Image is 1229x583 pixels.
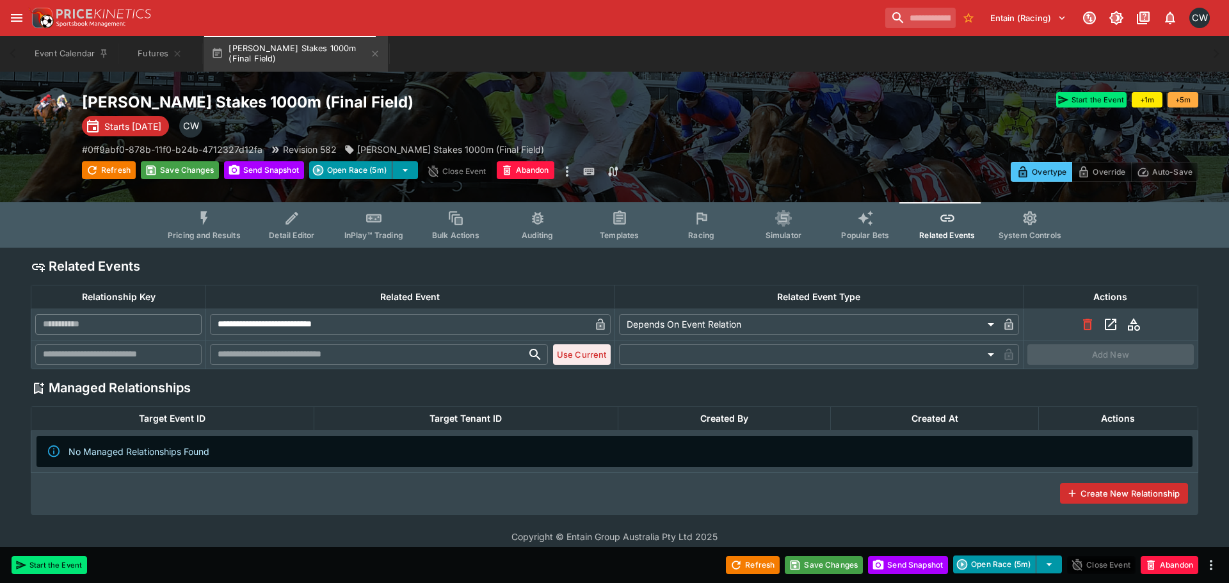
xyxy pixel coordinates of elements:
p: [PERSON_NAME] Stakes 1000m (Final Field) [357,143,544,156]
h4: Related Events [49,258,140,275]
div: Depends On Event Relation [619,314,999,335]
th: Created At [831,406,1039,430]
th: Relationship Key [31,285,206,308]
div: Clint Wallis [179,115,202,138]
div: Start From [1011,162,1198,182]
h2: Copy To Clipboard [82,92,640,112]
span: InPlay™ Trading [344,230,403,240]
button: open drawer [5,6,28,29]
h4: Managed Relationships [49,379,191,396]
button: select merge strategy [392,161,418,179]
button: No Bookmarks [958,8,979,28]
p: Overtype [1032,165,1066,179]
button: Auto-Save [1131,162,1198,182]
button: Toggle light/dark mode [1105,6,1128,29]
p: Auto-Save [1152,165,1193,179]
div: Event type filters [157,202,1072,248]
span: Popular Bets [841,230,889,240]
th: Target Event ID [31,406,314,430]
img: PriceKinetics [56,9,151,19]
button: Override [1072,162,1131,182]
th: Created By [618,406,831,430]
button: Connected to PK [1078,6,1101,29]
button: Start the Event [1056,92,1127,108]
button: Abandon [497,161,554,179]
span: Racing [688,230,714,240]
button: +1m [1132,92,1162,108]
button: Save Changes [785,556,863,574]
span: Pricing and Results [168,230,241,240]
button: select merge strategy [1036,555,1062,573]
p: Starts [DATE] [104,120,161,133]
p: Override [1093,165,1125,179]
span: Templates [600,230,639,240]
div: No Managed Relationships Found [68,440,209,463]
span: Mark an event as closed and abandoned. [497,163,554,176]
button: [PERSON_NAME] Stakes 1000m (Final Field) [204,36,388,72]
div: split button [953,555,1062,573]
img: horse_racing.png [31,92,72,133]
img: Sportsbook Management [56,21,125,27]
th: Related Event Type [614,285,1023,308]
button: Abandon [1141,556,1198,574]
button: Open Race (5m) [953,555,1036,573]
button: more [559,161,575,182]
button: Futures [119,36,201,72]
button: Event Calendar [27,36,116,72]
button: Refresh [82,161,136,179]
th: Target Tenant ID [314,406,618,430]
th: Actions [1038,406,1198,430]
button: Save Changes [141,161,219,179]
img: PriceKinetics Logo [28,5,54,31]
div: Moir Stakes 1000m (Final Field) [344,143,544,156]
span: Bulk Actions [432,230,479,240]
button: Send Snapshot [224,161,304,179]
button: Select Tenant [983,8,1074,28]
button: Notifications [1159,6,1182,29]
p: Revision 582 [283,143,337,156]
div: split button [309,161,418,179]
span: Detail Editor [269,230,314,240]
span: Auditing [522,230,553,240]
button: Overtype [1011,162,1072,182]
button: Start the Event [12,556,87,574]
button: Create New Relationship [1060,483,1188,504]
button: Refresh [726,556,780,574]
button: Use Current [553,344,611,365]
button: more [1203,557,1219,573]
button: Clint Wallis [1185,4,1214,32]
button: +5m [1168,92,1198,108]
button: Documentation [1132,6,1155,29]
th: Actions [1023,285,1198,308]
span: System Controls [999,230,1061,240]
p: Copy To Clipboard [82,143,262,156]
th: Related Event [206,285,614,308]
span: View related event betmakers-cmFjZToxNzc4NzE5 [1099,318,1122,329]
button: Open Race (5m) [309,161,392,179]
span: Related Events [919,230,975,240]
input: search [885,8,956,28]
div: Clint Wallis [1189,8,1210,28]
span: Mark an event as closed and abandoned. [1141,557,1198,570]
button: Send Snapshot [868,556,948,574]
span: Simulator [766,230,801,240]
